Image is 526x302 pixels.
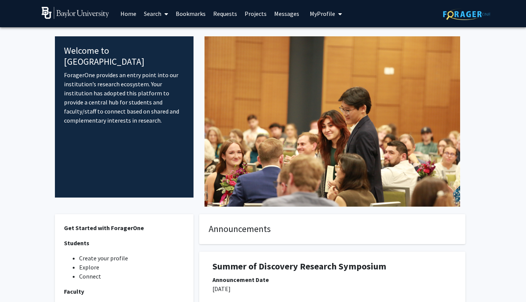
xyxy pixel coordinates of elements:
a: Bookmarks [172,0,209,27]
li: Connect [79,272,185,281]
a: Search [140,0,172,27]
a: Projects [241,0,270,27]
div: Announcement Date [212,275,452,284]
img: Cover Image [204,36,460,207]
li: Create your profile [79,254,185,263]
a: Requests [209,0,241,27]
strong: Students [64,239,89,247]
p: ForagerOne provides an entry point into our institution’s research ecosystem. Your institution ha... [64,70,185,125]
h4: Announcements [209,224,456,235]
img: ForagerOne Logo [443,8,490,20]
a: Messages [270,0,303,27]
strong: Get Started with ForagerOne [64,224,144,232]
li: Explore [79,263,185,272]
iframe: Chat [6,268,32,296]
img: Baylor University Logo [42,7,109,19]
strong: Faculty [64,288,84,295]
p: [DATE] [212,284,452,293]
h4: Welcome to [GEOGRAPHIC_DATA] [64,45,185,67]
a: Home [117,0,140,27]
span: My Profile [310,10,335,17]
h1: Summer of Discovery Research Symposium [212,261,452,272]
